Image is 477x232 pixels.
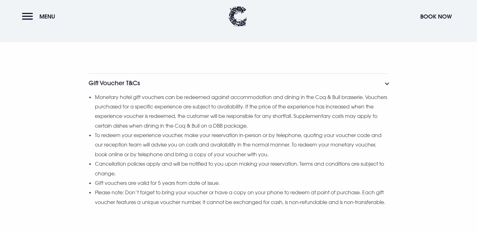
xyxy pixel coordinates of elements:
[417,10,455,23] button: Book Now
[88,79,140,86] h3: Gift Voucher T&Cs
[95,130,388,159] li: To redeem your experience voucher, make your reservation in-person or by telephone, quoting your ...
[95,159,388,178] li: Cancellation policies apply and will be notified to you upon making your reservation. Terms and c...
[88,73,388,92] button: Gift Voucher T&Cs
[95,178,388,187] li: Gift vouchers are valid for 5 years from date of issue.
[95,92,388,130] li: Monetary hotel gift vouchers can be redeemed against accommodation and dining in the Coq & Bull b...
[22,10,58,23] button: Menu
[95,187,388,207] li: Please note: Don’t forget to bring your voucher or have a copy on your phone to redeem at point o...
[228,6,247,27] img: Clandeboye Lodge
[39,13,55,20] span: Menu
